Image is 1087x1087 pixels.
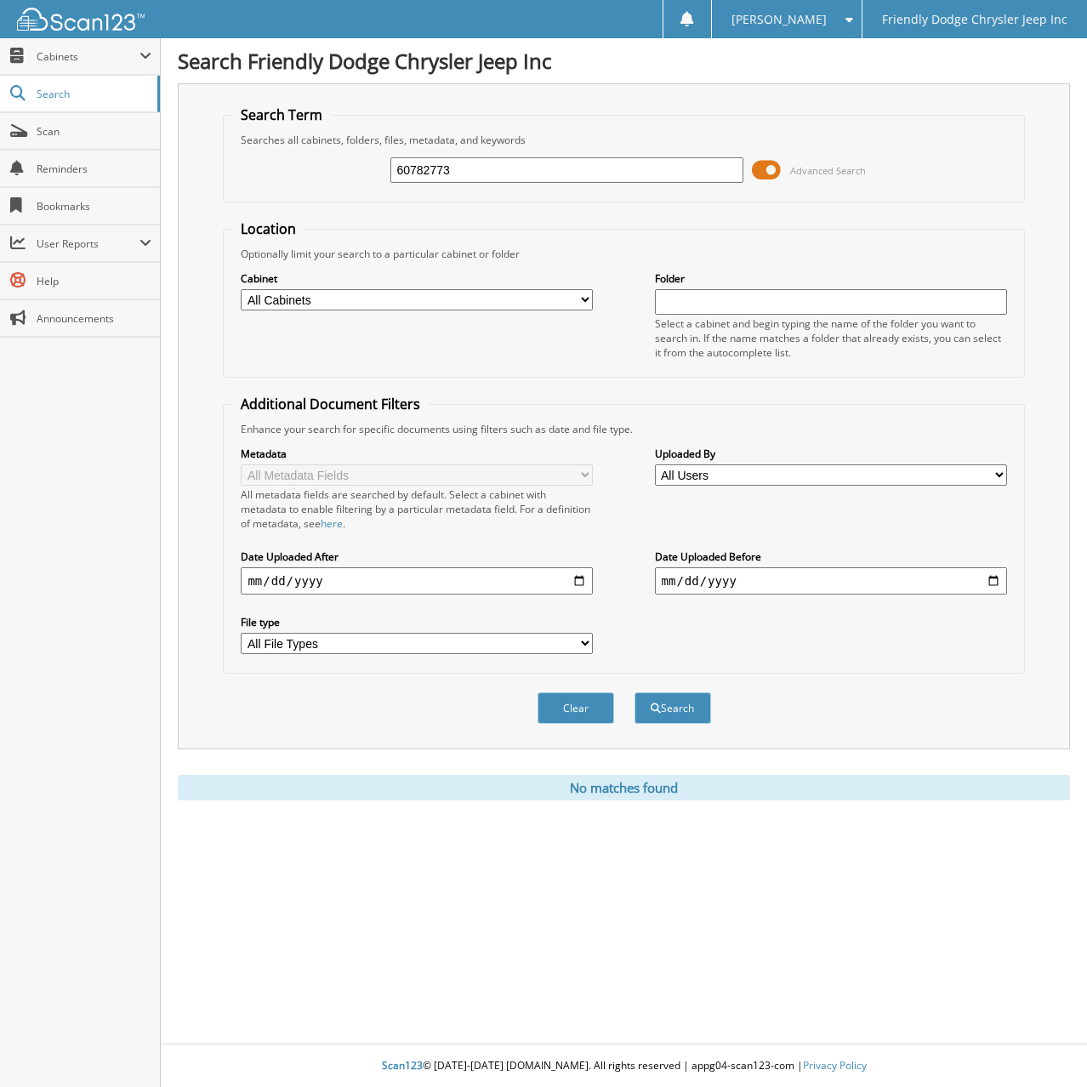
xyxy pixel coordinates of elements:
[655,447,1007,461] label: Uploaded By
[232,247,1015,261] div: Optionally limit your search to a particular cabinet or folder
[232,105,331,124] legend: Search Term
[232,422,1015,436] div: Enhance your search for specific documents using filters such as date and file type.
[17,8,145,31] img: scan123-logo-white.svg
[382,1058,423,1073] span: Scan123
[655,567,1007,595] input: end
[538,692,614,724] button: Clear
[37,162,151,176] span: Reminders
[655,549,1007,564] label: Date Uploaded Before
[635,692,711,724] button: Search
[232,219,304,238] legend: Location
[178,775,1070,800] div: No matches found
[241,447,593,461] label: Metadata
[37,236,139,251] span: User Reports
[37,274,151,288] span: Help
[241,549,593,564] label: Date Uploaded After
[232,395,429,413] legend: Additional Document Filters
[241,615,593,629] label: File type
[37,87,149,101] span: Search
[37,311,151,326] span: Announcements
[803,1058,867,1073] a: Privacy Policy
[655,271,1007,286] label: Folder
[232,133,1015,147] div: Searches all cabinets, folders, files, metadata, and keywords
[882,14,1067,25] span: Friendly Dodge Chrysler Jeep Inc
[241,271,593,286] label: Cabinet
[241,487,593,531] div: All metadata fields are searched by default. Select a cabinet with metadata to enable filtering b...
[321,516,343,531] a: here
[241,567,593,595] input: start
[731,14,827,25] span: [PERSON_NAME]
[655,316,1007,360] div: Select a cabinet and begin typing the name of the folder you want to search in. If the name match...
[161,1045,1087,1087] div: © [DATE]-[DATE] [DOMAIN_NAME]. All rights reserved | appg04-scan123-com |
[37,124,151,139] span: Scan
[178,47,1070,75] h1: Search Friendly Dodge Chrysler Jeep Inc
[37,49,139,64] span: Cabinets
[790,164,866,177] span: Advanced Search
[37,199,151,213] span: Bookmarks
